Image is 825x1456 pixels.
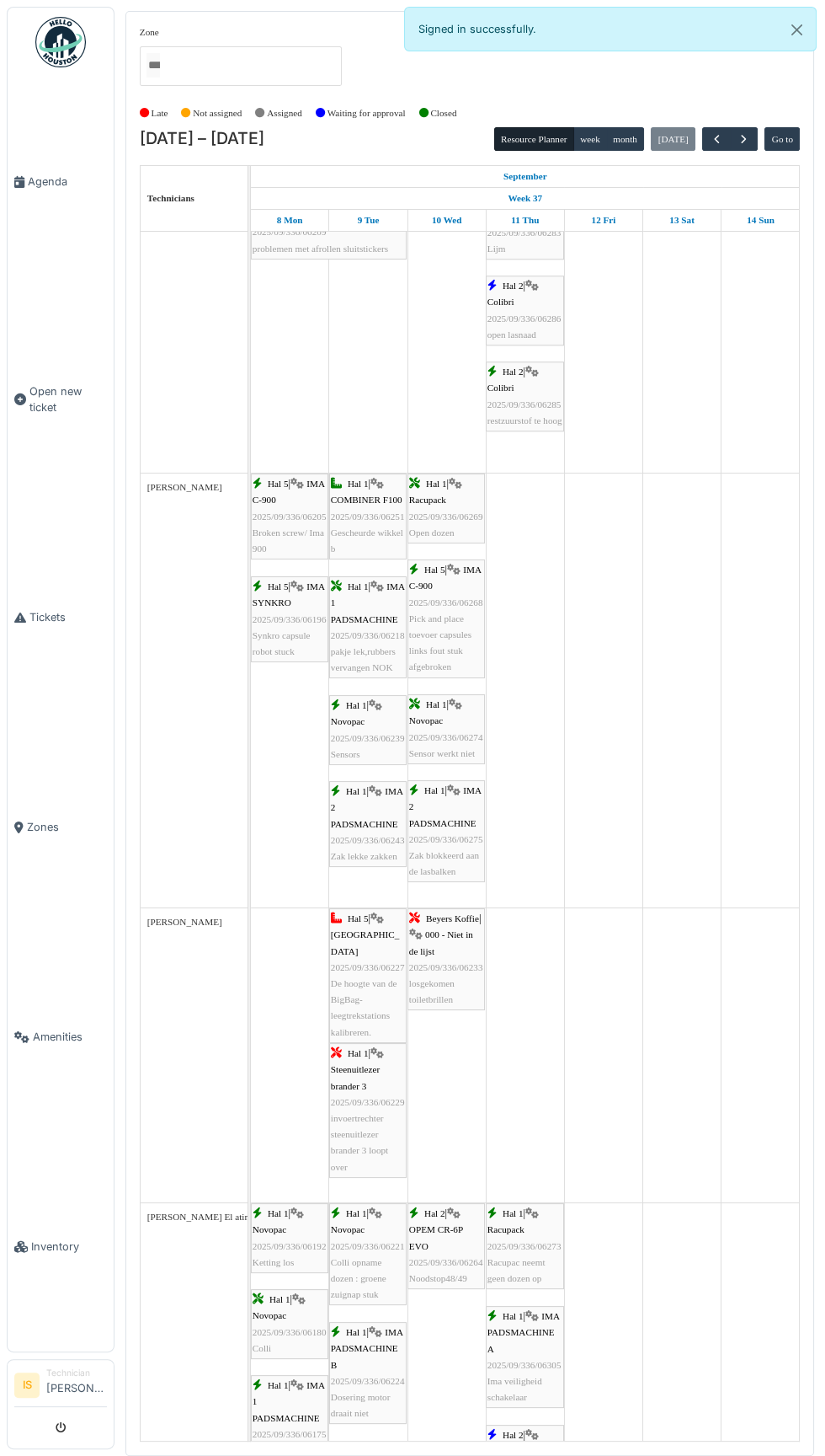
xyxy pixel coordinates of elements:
span: 2025/09/336/06274 [409,732,483,742]
li: IS [14,1373,40,1398]
span: Gescheurde wikkel b [331,527,403,554]
a: September 11, 2025 [507,210,543,231]
span: Hal 1 [348,479,369,489]
span: [GEOGRAPHIC_DATA] [331,929,399,955]
span: Ima veiligheid schakelaar [487,1376,542,1402]
span: Hal 5 [268,581,289,591]
div: | [331,1206,405,1303]
button: Resource Planner [494,127,574,151]
span: 2025/09/336/06218 [331,630,405,640]
span: Tickets [29,609,107,625]
span: Hal 1 [424,785,445,795]
button: month [606,127,644,151]
span: [PERSON_NAME] El atimi [147,1212,254,1222]
span: Novopac [331,716,365,726]
a: September 8, 2025 [499,166,551,187]
span: Lijm [487,244,506,254]
span: Sensor werkt niet [409,748,475,758]
span: Hal 1 [503,1311,524,1321]
span: Dosering motor draait niet [331,1392,391,1418]
span: Hal 1 [348,1048,369,1058]
div: | [487,278,562,343]
button: [DATE] [651,127,695,151]
span: Hal 1 [503,1208,524,1218]
span: pakje lek,rubbers vervangen NOK [331,646,396,672]
span: 2025/09/336/06273 [487,1241,562,1251]
a: Week 37 [503,188,546,209]
span: 2025/09/336/06239 [331,733,405,743]
span: Racupack [487,1224,524,1234]
span: Colli [253,1343,271,1353]
span: IMA 1 PADSMACHINE [253,1380,325,1422]
div: | [487,364,562,429]
span: Broken screw/ Ima 900 [253,527,324,554]
input: All [146,53,160,78]
span: 2025/09/336/06175 [253,1429,327,1439]
span: 2025/09/336/06275 [409,834,483,844]
span: 2025/09/336/06268 [409,597,483,608]
span: Hal 2 [424,1208,445,1218]
span: Ketting los [253,1257,294,1267]
span: Hal 5 [424,565,445,575]
span: Hal 5 [268,479,289,489]
span: Technicians [147,193,194,203]
li: [PERSON_NAME] [46,1367,107,1403]
span: Zones [27,819,107,835]
span: Racupack [409,495,446,505]
span: invoertrechter steenuitlezer brander 3 loopt over [331,1113,388,1172]
span: IMA PADSMACHINE B [331,1327,403,1369]
a: Amenities [8,932,114,1142]
a: September 10, 2025 [428,210,466,231]
div: | [409,476,483,541]
div: | [331,476,405,557]
span: Zak blokkeerd aan de lasbalken [409,850,479,876]
div: | [253,1206,327,1271]
span: Synkro capsule robot stuck [253,630,311,656]
div: | [253,1292,327,1357]
span: OPEM CR-6P EVO [409,1224,463,1250]
span: 2025/09/336/06192 [253,1241,327,1251]
div: | [409,783,483,880]
span: Hal 1 [268,1380,289,1390]
span: Hal 2 [503,367,524,377]
span: [PERSON_NAME] [147,917,222,927]
a: Inventory [8,1142,114,1352]
a: September 14, 2025 [742,210,779,231]
div: | [487,1309,562,1405]
label: Not assigned [193,106,242,120]
span: restzuurstof te hoog [487,415,562,426]
a: Tickets [8,512,114,722]
span: Steenuitlezer brander 3 [331,1064,380,1090]
span: 000 - Niet in de lijst [409,929,473,955]
span: Hal 1 [346,700,367,710]
span: Hal 1 [346,786,367,796]
button: Go to [764,127,800,151]
div: | [409,562,483,675]
div: | [331,579,405,676]
button: week [573,127,607,151]
span: IMA 1 PADSMACHINE [331,581,405,624]
a: September 8, 2025 [273,210,307,231]
span: Novopac [409,715,443,725]
span: Agenda [28,174,107,190]
span: open lasnaad [487,329,536,340]
span: Hal 1 [348,581,369,591]
span: problemen met afrollen sluitstickers [253,244,388,254]
div: | [331,1046,405,1175]
span: Noodstop48/49 [409,1273,467,1283]
div: | [331,698,405,763]
span: Hal 5 [348,913,369,923]
div: Technician [46,1367,107,1379]
span: 2025/09/336/06224 [331,1376,405,1386]
div: | [487,1206,562,1287]
span: Hal 1 [426,479,447,489]
span: Novopac [331,1224,365,1234]
a: Zones [8,722,114,932]
span: Inventory [31,1239,107,1255]
span: Open new ticket [29,383,107,415]
label: Zone [140,25,159,40]
span: 2025/09/336/06227 [331,962,405,972]
span: Novopac [253,1224,286,1234]
span: 2025/09/336/06286 [487,313,562,324]
span: 2025/09/336/06233 [409,962,483,972]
